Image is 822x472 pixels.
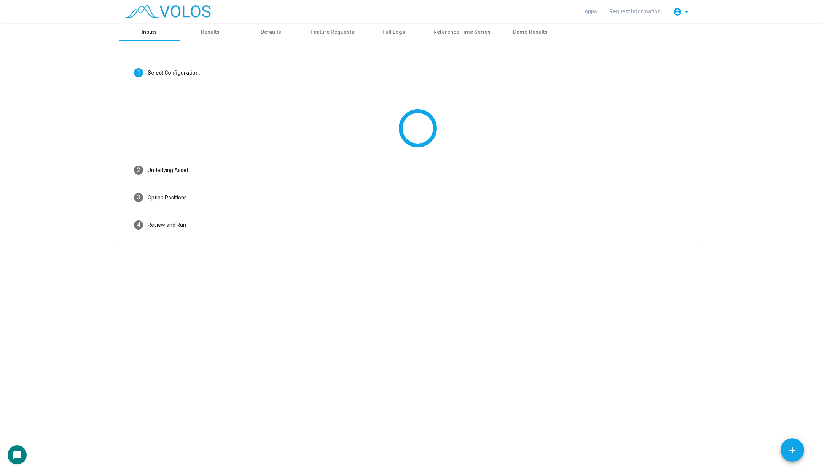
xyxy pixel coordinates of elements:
[433,28,491,36] div: Reference Time Series
[578,5,603,18] a: Apps
[148,221,186,229] div: Review and Run
[137,166,140,174] span: 2
[603,5,667,18] a: Request Information
[382,28,405,36] div: Full Logs
[137,221,140,228] span: 4
[13,451,22,460] mat-icon: chat_bubble
[609,8,661,14] span: Request Information
[311,28,354,36] div: Feature Requests
[142,28,157,36] div: Inputs
[137,69,140,76] span: 1
[201,28,220,36] div: Results
[148,194,187,202] div: Option Positions
[585,8,597,14] span: Apps
[148,69,200,77] div: Select Configuration:
[781,438,804,462] button: Add icon
[682,7,691,16] mat-icon: arrow_drop_down
[787,445,797,455] mat-icon: add
[513,28,548,36] div: Demo Results
[261,28,281,36] div: Defaults
[673,7,682,16] mat-icon: account_circle
[148,166,188,174] div: Underlying Asset
[137,194,140,201] span: 3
